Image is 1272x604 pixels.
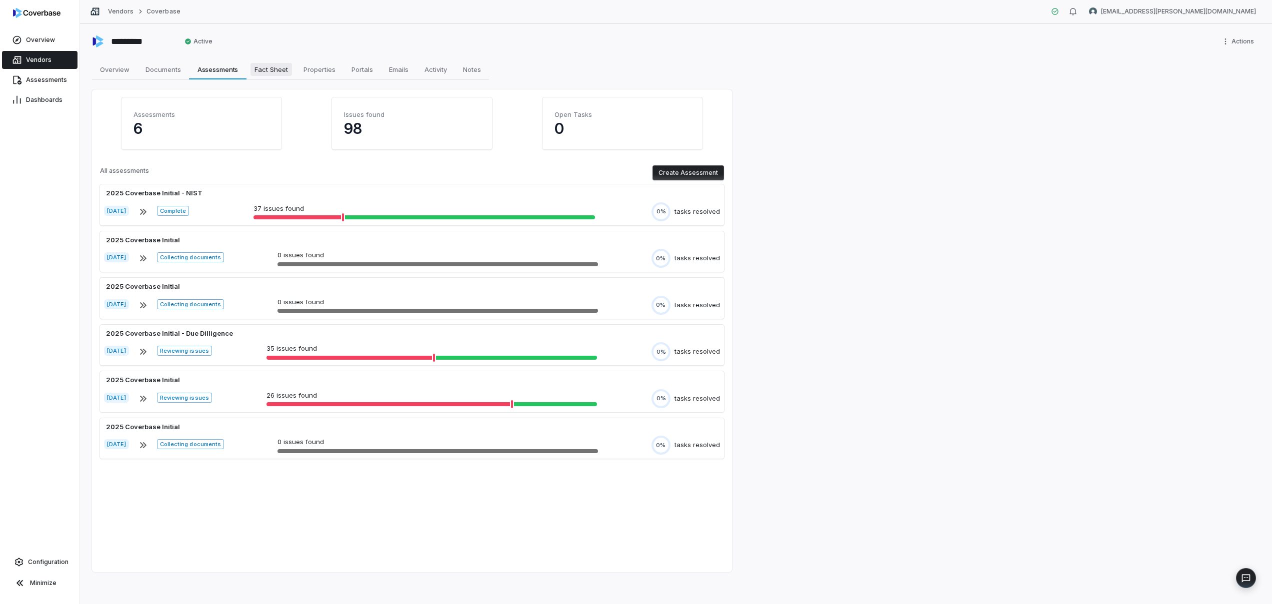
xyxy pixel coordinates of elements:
div: tasks resolved [674,347,720,357]
div: tasks resolved [674,300,720,310]
button: More actions [1218,34,1260,49]
span: Activity [420,63,451,76]
span: Assessments [193,63,242,76]
a: Vendors [108,7,133,15]
span: [DATE] [104,346,129,356]
span: Notes [459,63,485,76]
p: 35 issues found [266,344,597,354]
span: Portals [347,63,377,76]
button: Create Assessment [652,165,724,180]
span: Fact Sheet [250,63,292,76]
button: undefined undefined avatar[EMAIL_ADDRESS][PERSON_NAME][DOMAIN_NAME] [1083,4,1262,19]
span: [DATE] [104,439,129,449]
a: Coverbase [146,7,180,15]
a: Assessments [2,71,77,89]
a: Overview [2,31,77,49]
p: 0 issues found [277,297,598,307]
span: Reviewing issues [157,393,211,403]
h4: Issues found [344,109,480,119]
div: tasks resolved [674,253,720,263]
span: [DATE] [104,206,129,216]
span: 0% [656,255,665,262]
span: Assessments [26,76,67,84]
div: 2025 Coverbase Initial [104,422,182,432]
p: 0 issues found [277,437,598,447]
p: All assessments [100,167,149,179]
span: [EMAIL_ADDRESS][PERSON_NAME][DOMAIN_NAME] [1101,7,1256,15]
span: 0% [656,348,666,356]
span: Collecting documents [157,439,224,449]
span: Collecting documents [157,299,224,309]
div: tasks resolved [674,394,720,404]
span: Overview [26,36,55,44]
span: Overview [96,63,133,76]
span: [DATE] [104,299,129,309]
div: 2025 Coverbase Initial [104,375,182,385]
span: [DATE] [104,252,129,262]
button: Minimize [4,573,75,593]
span: Collecting documents [157,252,224,262]
span: 0% [656,208,666,215]
img: logo-D7KZi-bG.svg [13,8,60,18]
p: 26 issues found [266,391,597,401]
h4: Open Tasks [554,109,690,119]
p: 0 [554,119,690,137]
span: Active [184,37,212,45]
span: Vendors [26,56,51,64]
a: Vendors [2,51,77,69]
span: Properties [299,63,339,76]
span: Minimize [30,579,56,587]
span: 0% [656,442,665,449]
span: 0% [656,395,666,402]
span: Reviewing issues [157,346,211,356]
span: Dashboards [26,96,62,104]
span: [DATE] [104,393,129,403]
p: 37 issues found [253,204,595,214]
div: 2025 Coverbase Initial - NIST [104,188,204,198]
div: 2025 Coverbase Initial - Due Dilligence [104,329,235,339]
p: 6 [133,119,269,137]
img: undefined undefined avatar [1089,7,1097,15]
div: tasks resolved [674,440,720,450]
a: Configuration [4,553,75,571]
p: 98 [344,119,480,137]
span: Complete [157,206,189,216]
div: 2025 Coverbase Initial [104,235,182,245]
h4: Assessments [133,109,269,119]
div: 2025 Coverbase Initial [104,282,182,292]
span: Documents [141,63,185,76]
a: Dashboards [2,91,77,109]
span: Emails [385,63,412,76]
p: 0 issues found [277,250,598,260]
div: tasks resolved [674,207,720,217]
span: 0% [656,301,665,309]
span: Configuration [28,558,68,566]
